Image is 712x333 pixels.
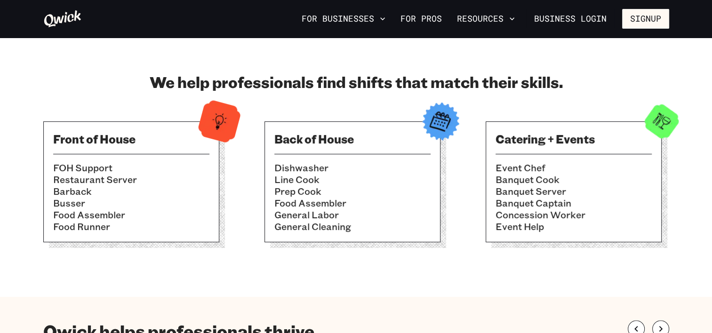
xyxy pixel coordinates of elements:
[274,197,431,209] li: Food Assembler
[496,162,652,174] li: Event Chef
[496,197,652,209] li: Banquet Captain
[53,221,209,232] li: Food Runner
[274,185,431,197] li: Prep Cook
[274,221,431,232] li: General Cleaning
[496,185,652,197] li: Banquet Server
[397,11,446,27] a: For Pros
[274,209,431,221] li: General Labor
[496,209,652,221] li: Concession Worker
[43,72,669,91] h2: We help professionals find shifts that match their skills.
[453,11,519,27] button: Resources
[298,11,389,27] button: For Businesses
[53,162,209,174] li: FOH Support
[496,221,652,232] li: Event Help
[496,131,652,146] h3: Catering + Events
[496,174,652,185] li: Banquet Cook
[622,9,669,29] button: Signup
[526,9,615,29] a: Business Login
[53,185,209,197] li: Barback
[274,131,431,146] h3: Back of House
[53,209,209,221] li: Food Assembler
[274,174,431,185] li: Line Cook
[53,131,209,146] h3: Front of House
[274,162,431,174] li: Dishwasher
[53,174,209,185] li: Restaurant Server
[53,197,209,209] li: Busser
